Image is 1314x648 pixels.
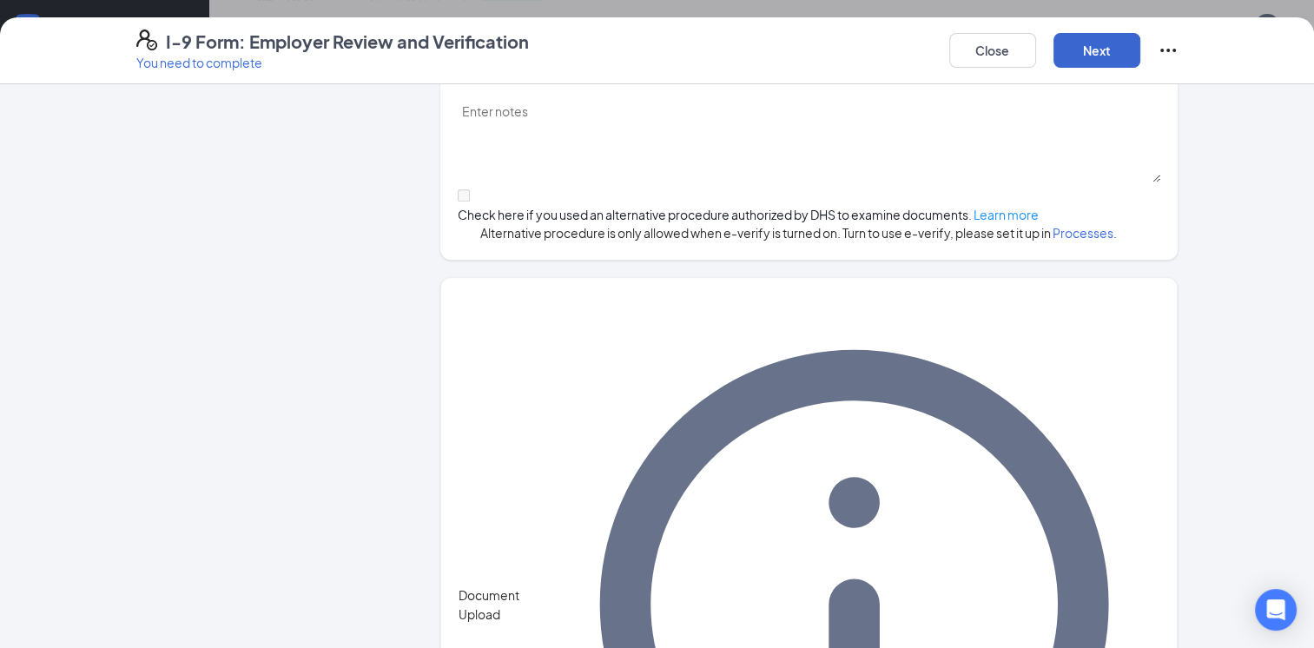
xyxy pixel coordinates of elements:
[949,33,1036,68] button: Close
[458,189,470,202] input: Check here if you used an alternative procedure authorized by DHS to examine documents. Learn more
[166,30,529,54] h4: I-9 Form: Employer Review and Verification
[974,207,1039,222] a: Learn more
[458,206,1161,223] div: Check here if you used an alternative procedure authorized by DHS to examine documents.
[1053,225,1113,241] a: Processes
[136,30,157,50] svg: FormI9EVerifyIcon
[1053,33,1140,68] button: Next
[1158,40,1179,61] svg: Ellipses
[459,585,549,624] span: Document Upload
[458,223,1161,242] span: Alternative procedure is only allowed when e-verify is turned on. Turn to use e-verify, please se...
[1255,589,1297,631] div: Open Intercom Messenger
[136,54,529,71] p: You need to complete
